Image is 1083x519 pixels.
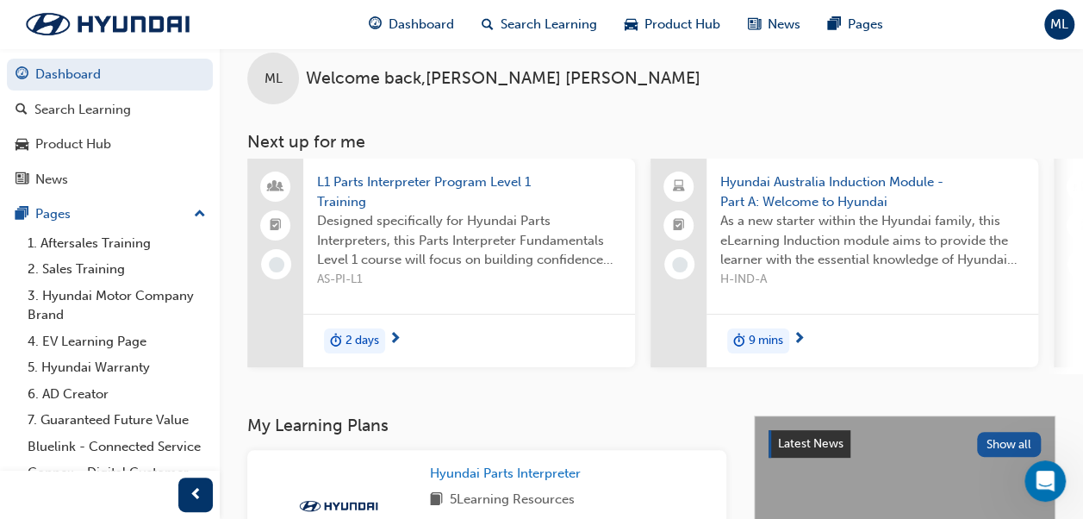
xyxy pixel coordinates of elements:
[7,128,213,160] a: Product Hub
[35,134,111,154] div: Product Hub
[16,207,28,222] span: pages-icon
[16,137,28,153] span: car-icon
[247,159,635,367] a: L1 Parts Interpreter Program Level 1 TrainingDesigned specifically for Hyundai Parts Interpreters...
[7,164,213,196] a: News
[355,7,468,42] a: guage-iconDashboard
[1050,15,1068,34] span: ML
[16,172,28,188] span: news-icon
[7,94,213,126] a: Search Learning
[7,55,213,198] button: DashboardSearch LearningProduct HubNews
[9,6,207,42] img: Trak
[247,416,726,435] h3: My Learning Plans
[21,230,213,257] a: 1. Aftersales Training
[7,198,213,230] button: Pages
[317,270,621,290] span: AS-PI-L1
[269,257,284,272] span: learningRecordVerb_NONE-icon
[430,464,588,484] a: Hyundai Parts Interpreter
[190,485,202,506] span: prev-icon
[345,331,379,351] span: 2 days
[265,69,283,89] span: ML
[644,15,720,34] span: Product Hub
[21,434,213,460] a: Bluelink - Connected Service
[611,7,734,42] a: car-iconProduct Hub
[768,15,800,34] span: News
[306,69,700,89] span: Welcome back , [PERSON_NAME] [PERSON_NAME]
[270,215,282,237] span: booktick-icon
[389,15,454,34] span: Dashboard
[450,490,575,511] span: 5 Learning Resources
[720,211,1024,270] span: As a new starter within the Hyundai family, this eLearning Induction module aims to provide the l...
[35,204,71,224] div: Pages
[317,172,621,211] span: L1 Parts Interpreter Program Level 1 Training
[778,436,843,451] span: Latest News
[1044,9,1074,40] button: ML
[734,7,814,42] a: news-iconNews
[16,103,28,118] span: search-icon
[16,67,28,83] span: guage-icon
[501,15,597,34] span: Search Learning
[769,430,1041,458] a: Latest NewsShow all
[814,7,897,42] a: pages-iconPages
[650,159,1038,367] a: Hyundai Australia Induction Module - Part A: Welcome to HyundaiAs a new starter within the Hyunda...
[34,100,131,120] div: Search Learning
[673,215,685,237] span: booktick-icon
[1024,460,1066,502] iframe: Intercom live chat
[291,497,386,515] img: Trak
[793,332,806,347] span: next-icon
[672,257,688,272] span: learningRecordVerb_NONE-icon
[848,15,883,34] span: Pages
[21,354,213,381] a: 5. Hyundai Warranty
[21,256,213,283] a: 2. Sales Training
[317,211,621,270] span: Designed specifically for Hyundai Parts Interpreters, this Parts Interpreter Fundamentals Level 1...
[748,14,761,35] span: news-icon
[21,407,213,434] a: 7. Guaranteed Future Value
[733,330,745,353] span: duration-icon
[35,170,68,190] div: News
[625,14,638,35] span: car-icon
[330,330,342,353] span: duration-icon
[270,176,282,198] span: people-icon
[194,203,206,226] span: up-icon
[720,270,1024,290] span: H-IND-A
[977,432,1042,457] button: Show all
[21,283,213,328] a: 3. Hyundai Motor Company Brand
[389,332,401,347] span: next-icon
[7,59,213,91] a: Dashboard
[21,460,213,505] a: Connex - Digital Customer Experience Management
[369,14,382,35] span: guage-icon
[482,14,494,35] span: search-icon
[828,14,841,35] span: pages-icon
[673,176,685,198] span: laptop-icon
[468,7,611,42] a: search-iconSearch Learning
[430,490,443,511] span: book-icon
[720,172,1024,211] span: Hyundai Australia Induction Module - Part A: Welcome to Hyundai
[430,466,581,481] span: Hyundai Parts Interpreter
[749,331,783,351] span: 9 mins
[21,328,213,355] a: 4. EV Learning Page
[21,381,213,408] a: 6. AD Creator
[220,132,1083,152] h3: Next up for me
